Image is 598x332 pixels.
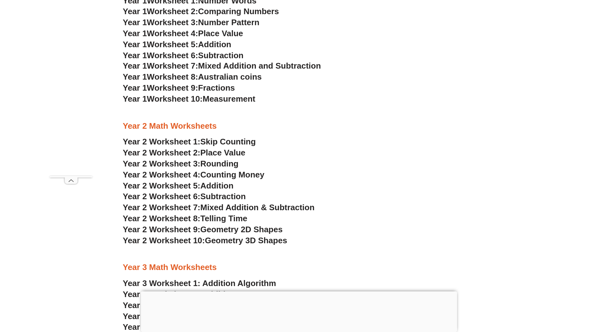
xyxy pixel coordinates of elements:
[200,170,265,179] span: Counting Money
[198,51,243,60] span: Subtraction
[123,137,200,146] span: Year 2 Worksheet 1:
[123,159,239,168] a: Year 2 Worksheet 3:Rounding
[200,181,234,190] span: Addition
[123,159,200,168] span: Year 2 Worksheet 3:
[123,301,245,310] a: Year 3 Worksheet 3:Place Value
[123,148,200,157] span: Year 2 Worksheet 2:
[147,72,198,82] span: Worksheet 8:
[123,61,321,70] a: Year 1Worksheet 7:Mixed Addition and Subtraction
[123,121,475,132] h3: Year 2 Math Worksheets
[123,312,241,321] a: Year 3 Worksheet 4: Rounding
[198,40,231,49] span: Addition
[123,262,475,273] h3: Year 3 Math Worksheets
[123,225,283,234] a: Year 2 Worksheet 9:Geometry 2D Shapes
[123,192,200,201] span: Year 2 Worksheet 6:
[123,214,247,223] a: Year 2 Worksheet 8:Telling Time
[203,94,256,104] span: Measurement
[123,301,200,310] span: Year 3 Worksheet 3:
[198,29,243,38] span: Place Value
[493,261,598,332] iframe: Chat Widget
[123,290,235,299] a: Year 3 Worksheet 2: Addition
[123,40,231,49] a: Year 1Worksheet 5:Addition
[123,170,200,179] span: Year 2 Worksheet 4:
[50,17,92,176] iframe: Advertisement
[147,61,198,70] span: Worksheet 7:
[123,83,235,93] a: Year 1Worksheet 9:Fractions
[123,51,244,60] a: Year 1Worksheet 6:Subtraction
[123,279,276,288] a: Year 3 Worksheet 1: Addition Algorithm
[123,181,200,190] span: Year 2 Worksheet 5:
[200,159,239,168] span: Rounding
[205,236,287,245] span: Geometry 3D Shapes
[123,322,274,332] a: Year 3 Worksheet 5: Rounding (Money)
[123,170,264,179] a: Year 2 Worksheet 4:Counting Money
[198,72,262,82] span: Australian coins
[123,203,314,212] a: Year 2 Worksheet 7:Mixed Addition & Subtraction
[198,7,279,16] span: Comparing Numbers
[198,18,259,27] span: Number Pattern
[123,181,234,190] a: Year 2 Worksheet 5:Addition
[200,148,245,157] span: Place Value
[123,203,200,212] span: Year 2 Worksheet 7:
[147,94,203,104] span: Worksheet 10:
[123,29,243,38] a: Year 1Worksheet 4:Place Value
[198,83,235,93] span: Fractions
[123,214,200,223] span: Year 2 Worksheet 8:
[200,214,247,223] span: Telling Time
[200,137,256,146] span: Skip Counting
[123,137,256,146] a: Year 2 Worksheet 1:Skip Counting
[200,192,246,201] span: Subtraction
[147,18,198,27] span: Worksheet 3:
[200,225,283,234] span: Geometry 2D Shapes
[123,18,259,27] a: Year 1Worksheet 3:Number Pattern
[123,94,255,104] a: Year 1Worksheet 10:Measurement
[200,203,315,212] span: Mixed Addition & Subtraction
[123,236,205,245] span: Year 2 Worksheet 10:
[147,29,198,38] span: Worksheet 4:
[123,148,245,157] a: Year 2 Worksheet 2:Place Value
[147,7,198,16] span: Worksheet 2:
[147,83,198,93] span: Worksheet 9:
[123,7,279,16] a: Year 1Worksheet 2:Comparing Numbers
[123,72,262,82] a: Year 1Worksheet 8:Australian coins
[123,225,200,234] span: Year 2 Worksheet 9:
[123,236,287,245] a: Year 2 Worksheet 10:Geometry 3D Shapes
[123,192,246,201] a: Year 2 Worksheet 6:Subtraction
[141,291,457,330] iframe: Advertisement
[147,51,198,60] span: Worksheet 6:
[198,61,321,70] span: Mixed Addition and Subtraction
[147,40,198,49] span: Worksheet 5:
